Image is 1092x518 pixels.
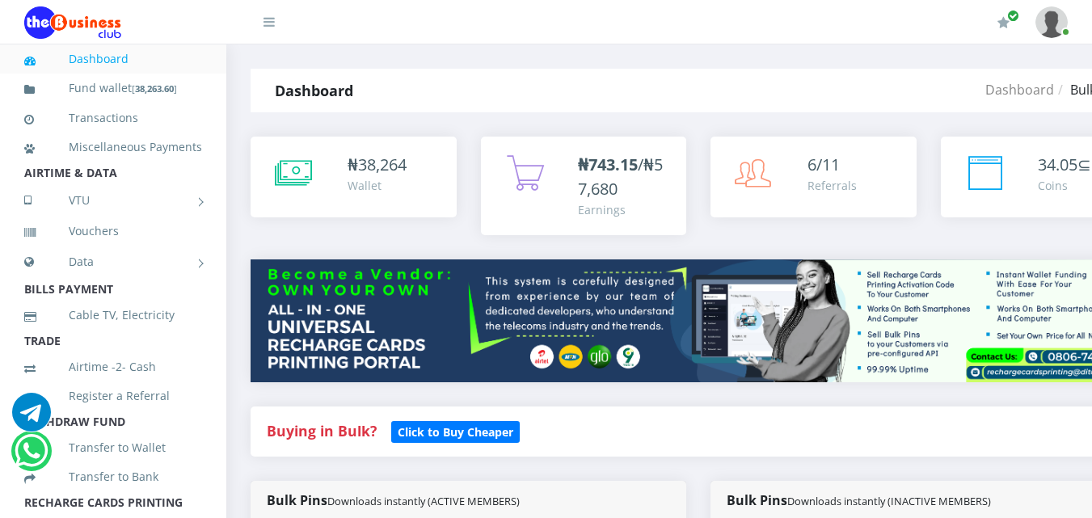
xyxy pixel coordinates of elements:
div: Earnings [578,201,671,218]
span: 6/11 [807,154,840,175]
strong: Buying in Bulk? [267,421,377,440]
div: ₦ [348,153,407,177]
b: 38,263.60 [135,82,174,95]
a: Cable TV, Electricity [24,297,202,334]
a: Fund wallet[38,263.60] [24,69,202,107]
a: Click to Buy Cheaper [391,421,520,440]
a: Miscellaneous Payments [24,128,202,166]
div: Coins [1038,177,1091,194]
a: Transfer to Bank [24,458,202,495]
small: [ ] [132,82,177,95]
div: Wallet [348,177,407,194]
a: ₦38,264 Wallet [251,137,457,217]
img: User [1035,6,1068,38]
img: Logo [24,6,121,39]
a: Dashboard [985,81,1054,99]
span: /₦57,680 [578,154,663,200]
b: ₦743.15 [578,154,638,175]
a: Airtime -2- Cash [24,348,202,385]
a: Vouchers [24,213,202,250]
i: Renew/Upgrade Subscription [997,16,1010,29]
a: Transfer to Wallet [24,429,202,466]
a: Data [24,242,202,282]
strong: Dashboard [275,81,353,100]
b: Click to Buy Cheaper [398,424,513,440]
div: Referrals [807,177,857,194]
small: Downloads instantly (ACTIVE MEMBERS) [327,494,520,508]
a: Chat for support [12,405,51,432]
strong: Bulk Pins [267,491,520,509]
a: 6/11 Referrals [710,137,917,217]
span: Renew/Upgrade Subscription [1007,10,1019,22]
a: Register a Referral [24,377,202,415]
span: 38,264 [358,154,407,175]
a: VTU [24,180,202,221]
strong: Bulk Pins [727,491,991,509]
a: Dashboard [24,40,202,78]
a: Chat for support [15,444,48,470]
a: Transactions [24,99,202,137]
span: 34.05 [1038,154,1077,175]
a: ₦743.15/₦57,680 Earnings [481,137,687,235]
small: Downloads instantly (INACTIVE MEMBERS) [787,494,991,508]
div: ⊆ [1038,153,1091,177]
